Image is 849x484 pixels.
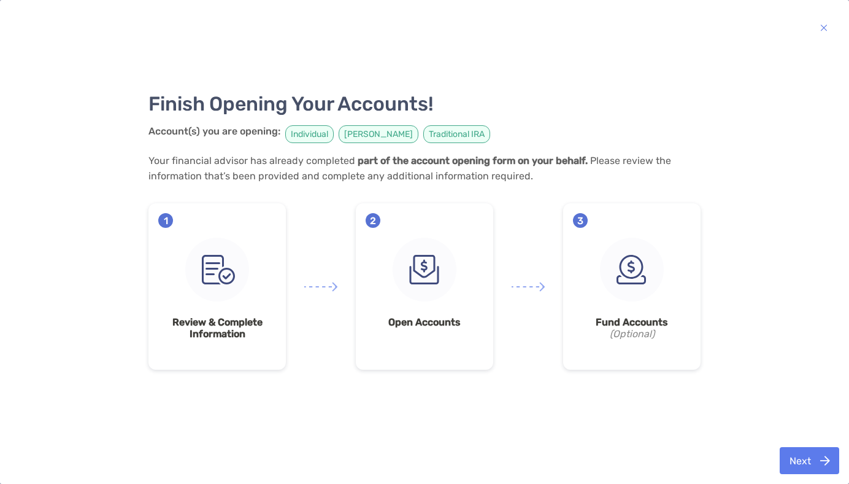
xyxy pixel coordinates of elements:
[148,125,280,137] strong: Account(s) you are opening:
[780,447,839,474] button: Next
[358,155,588,166] strong: part of the account opening form on your behalf.
[185,238,249,302] img: step
[158,213,173,228] span: 1
[148,92,701,115] h3: Finish Opening Your Accounts!
[573,328,691,340] i: (Optional)
[423,125,490,143] span: Traditional IRA
[820,20,828,35] img: button icon
[148,153,701,184] p: Your financial advisor has already completed Please review the information that’s been provided a...
[285,125,334,143] span: Individual
[600,238,664,302] img: step
[304,282,337,292] img: arrow
[339,125,418,143] span: [PERSON_NAME]
[158,316,276,340] strong: Review & Complete Information
[512,282,545,292] img: arrow
[366,213,380,228] span: 2
[820,456,830,466] img: button icon
[573,316,691,328] strong: Fund Accounts
[366,316,483,328] strong: Open Accounts
[393,238,456,302] img: step
[573,213,588,228] span: 3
